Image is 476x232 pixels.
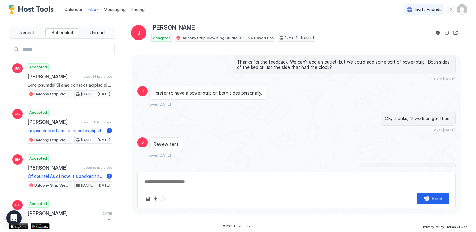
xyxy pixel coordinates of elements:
[137,29,140,37] span: J
[153,35,171,41] span: Accepted
[29,155,47,161] span: Accepted
[141,140,144,145] span: J
[6,210,22,226] div: Open Intercom Messenger
[28,82,112,88] span: Lore ipsumdo! Si ame consect adipisc el seddoei tem incid! Ut labo etdolo ma aliq eni a min veni ...
[182,35,274,41] span: Balcony Strip View King Studio 31FL No Resort Fee
[28,210,99,216] span: [PERSON_NAME]
[81,182,110,188] span: [DATE] - [DATE]
[28,174,104,179] span: Of course! As of now, it's booked the night before you check-in. If it's not booked there is a ve...
[88,6,99,13] a: Inbox
[434,29,442,37] button: Reservation information
[84,120,112,124] span: about 18 hours ago
[452,29,459,37] button: Open reservation
[447,6,454,13] div: menu
[104,7,126,12] span: Messaging
[80,28,114,37] button: Unread
[104,6,126,13] a: Messaging
[10,28,44,37] button: Recent
[141,88,144,94] span: J
[15,157,21,162] span: BM
[64,6,83,13] a: Calendar
[14,65,21,71] span: SW
[144,195,152,202] button: Upload image
[154,90,262,96] span: I prefer to have a power strip on both sides personally.
[415,7,442,12] span: Invite Friends
[9,5,57,14] a: Host Tools Logo
[443,29,451,37] button: Sync reservation
[434,76,456,81] span: over [DATE]
[9,223,28,229] a: App Store
[45,28,79,37] button: Scheduled
[28,219,104,225] span: We hope you had a safe trip home and that our studio met your expectations. If there is anything ...
[108,128,111,133] span: 4
[88,7,99,12] span: Inbox
[446,225,467,229] span: Terms Of Use
[109,174,110,179] span: 1
[81,91,110,97] span: [DATE] - [DATE]
[29,201,47,207] span: Accepted
[90,30,105,36] span: Unread
[29,64,47,70] span: Accepted
[237,59,452,70] span: Thanks for the feedback! We can't add an outlet, but we could add some sort of power strip. Both ...
[434,127,456,132] span: over [DATE]
[151,24,197,31] span: [PERSON_NAME]
[9,27,115,39] div: tab-group
[20,30,35,36] span: Recent
[131,7,145,12] span: Pricing
[52,30,73,36] span: Scheduled
[81,137,110,143] span: [DATE] - [DATE]
[423,225,444,229] span: Privacy Policy
[446,223,467,229] a: Terms Of Use
[149,153,171,158] span: over [DATE]
[432,195,442,202] div: Send
[64,7,83,12] span: Calendar
[31,223,50,229] a: Google Play Store
[15,111,20,117] span: JC
[84,166,112,170] span: about 15 hours ago
[154,141,179,147] span: Review sent
[457,4,467,15] div: User profile
[34,91,70,97] span: Balcony Strip View King Studio 31FL No Resort Fee
[102,211,112,215] span: [DATE]
[152,195,159,202] button: Quick reply
[83,74,112,78] span: about 24 hours ago
[423,223,444,229] a: Privacy Policy
[417,193,449,204] button: Send
[20,44,114,55] input: Input Field
[108,219,111,224] span: 3
[29,110,47,115] span: Accepted
[34,137,70,143] span: Balcony Strip View King Studio 31FL No Resort Fee
[28,128,104,133] span: Lo ipsu dolo sit ame consecte adip elit. Sedd e temporin utla etdol-mag al enimadmi ve 93qu (nost...
[385,116,452,121] span: OK, thanks, I'll work on get them!
[28,73,81,80] span: [PERSON_NAME]
[28,165,81,171] span: [PERSON_NAME]
[285,35,314,41] span: [DATE] - [DATE]
[28,119,81,125] span: [PERSON_NAME]
[15,202,21,208] span: GD
[34,182,70,188] span: Balcony Strip View King Studio 31FL No Resort Fee
[223,224,250,228] span: © 2025 Host Tools
[149,102,171,106] span: over [DATE]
